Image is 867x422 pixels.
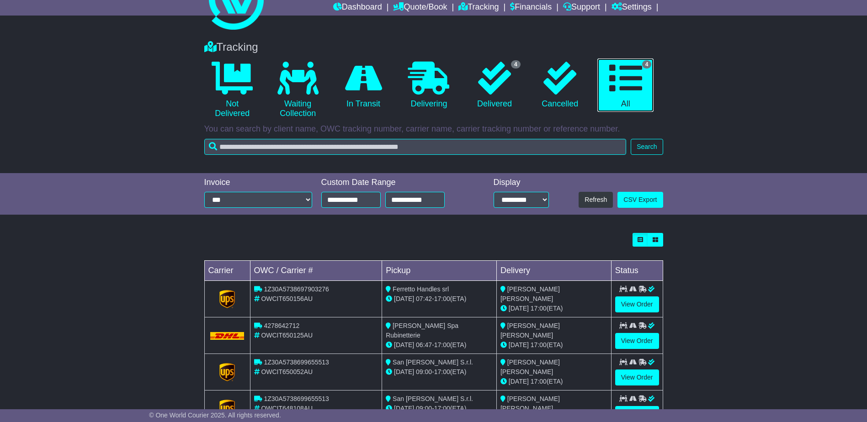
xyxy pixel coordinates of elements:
div: Display [494,178,549,188]
span: OWCIT650156AU [261,295,313,302]
span: 17:00 [531,378,547,385]
span: 1Z30A5738699655513 [264,395,329,402]
span: [DATE] [509,378,529,385]
span: [DATE] [394,341,414,348]
span: [DATE] [509,341,529,348]
a: 4 All [597,58,654,112]
span: 07:42 [416,295,432,302]
span: Ferretto Handles srl [393,285,449,293]
a: Delivering [401,58,457,112]
span: 17:00 [434,368,450,375]
span: San [PERSON_NAME] S.r.l. [393,359,473,366]
span: [DATE] [509,305,529,312]
span: [PERSON_NAME] Spa Rubinetterie [386,322,458,339]
td: Carrier [204,261,250,281]
td: Delivery [496,261,611,281]
div: (ETA) [500,377,607,386]
div: Custom Date Range [321,178,468,188]
span: 17:00 [531,305,547,312]
span: © One World Courier 2025. All rights reserved. [149,411,281,419]
span: [PERSON_NAME] [PERSON_NAME] [500,359,560,375]
div: - (ETA) [386,340,493,350]
td: Status [611,261,663,281]
img: GetCarrierServiceLogo [219,290,235,308]
span: 09:00 [416,405,432,412]
span: [PERSON_NAME] [PERSON_NAME] [500,322,560,339]
td: OWC / Carrier # [250,261,382,281]
a: Not Delivered [204,58,261,122]
span: 09:00 [416,368,432,375]
span: [PERSON_NAME] [PERSON_NAME] [500,285,560,302]
div: (ETA) [500,340,607,350]
span: 17:00 [434,405,450,412]
a: View Order [615,333,659,349]
div: Invoice [204,178,312,188]
a: View Order [615,369,659,385]
span: 17:00 [531,341,547,348]
div: - (ETA) [386,367,493,377]
a: 4 Delivered [466,58,522,112]
span: 4 [642,60,652,69]
div: Tracking [200,41,668,54]
td: Pickup [382,261,497,281]
span: San [PERSON_NAME] S.r.l. [393,395,473,402]
img: GetCarrierServiceLogo [219,400,235,418]
span: 06:47 [416,341,432,348]
span: OWCIT650052AU [261,368,313,375]
a: Waiting Collection [270,58,326,122]
span: [DATE] [394,295,414,302]
span: 1Z30A5738697903276 [264,285,329,293]
span: 1Z30A5738699655513 [264,359,329,366]
a: View Order [615,406,659,422]
div: (ETA) [500,304,607,313]
span: [PERSON_NAME] [PERSON_NAME] [500,395,560,412]
button: Refresh [579,192,613,208]
span: 17:00 [434,295,450,302]
span: 4278642712 [264,322,299,329]
p: You can search by client name, OWC tracking number, carrier name, carrier tracking number or refe... [204,124,663,134]
div: - (ETA) [386,404,493,413]
span: 4 [511,60,521,69]
span: [DATE] [394,368,414,375]
div: - (ETA) [386,294,493,304]
span: [DATE] [394,405,414,412]
span: 17:00 [434,341,450,348]
span: OWCIT650125AU [261,332,313,339]
a: Cancelled [532,58,588,112]
span: OWCIT648108AU [261,405,313,412]
img: DHL.png [210,332,245,339]
a: CSV Export [617,192,663,208]
a: View Order [615,296,659,312]
img: GetCarrierServiceLogo [219,363,235,381]
button: Search [631,139,663,155]
a: In Transit [335,58,391,112]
